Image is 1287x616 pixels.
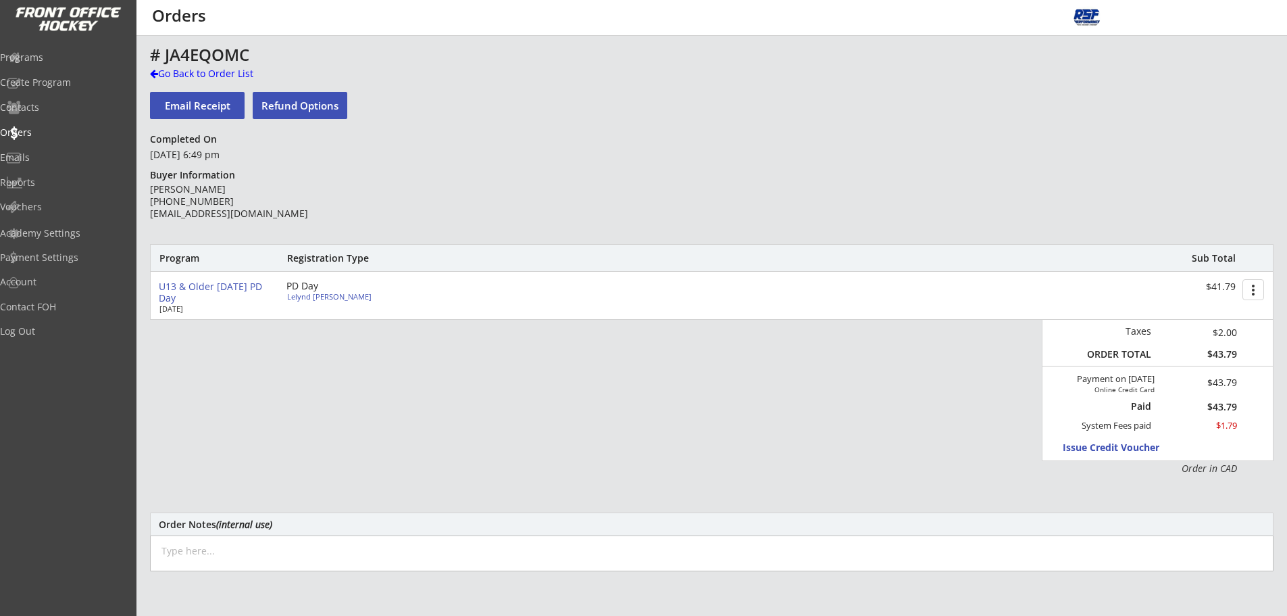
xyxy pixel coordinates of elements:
div: U13 & Older [DATE] PD Day [159,281,276,304]
button: Email Receipt [150,92,245,119]
div: $43.79 [1161,348,1237,360]
div: Taxes [1081,325,1151,337]
button: Issue Credit Voucher [1063,439,1188,457]
div: $1.79 [1161,420,1237,431]
div: Program [159,252,232,264]
div: Order Notes [159,519,1265,529]
div: [PERSON_NAME] [PHONE_NUMBER] [EMAIL_ADDRESS][DOMAIN_NAME] [150,183,345,220]
div: Registration Type [287,252,442,264]
div: $43.79 [1172,378,1237,387]
button: Refund Options [253,92,347,119]
div: $2.00 [1161,325,1237,339]
div: Lelynd [PERSON_NAME] [287,293,438,300]
div: Completed On [150,133,223,145]
button: more_vert [1242,279,1264,300]
div: Order in CAD [1081,462,1237,475]
div: [DATE] 6:49 pm [150,148,345,162]
div: [DATE] [159,305,268,312]
div: Payment on [DATE] [1047,374,1155,385]
div: $41.79 [1152,281,1236,293]
div: # JA4EQOMC [150,47,797,63]
em: (internal use) [216,518,272,531]
div: PD Day [286,281,442,291]
div: Paid [1089,400,1151,412]
div: Online Credit Card [1078,385,1155,394]
div: Sub Total [1177,252,1236,264]
div: $43.79 [1161,402,1237,412]
div: ORDER TOTAL [1081,348,1151,360]
div: System Fees paid [1069,420,1151,431]
div: Go Back to Order List [150,67,289,80]
div: Buyer Information [150,169,241,181]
